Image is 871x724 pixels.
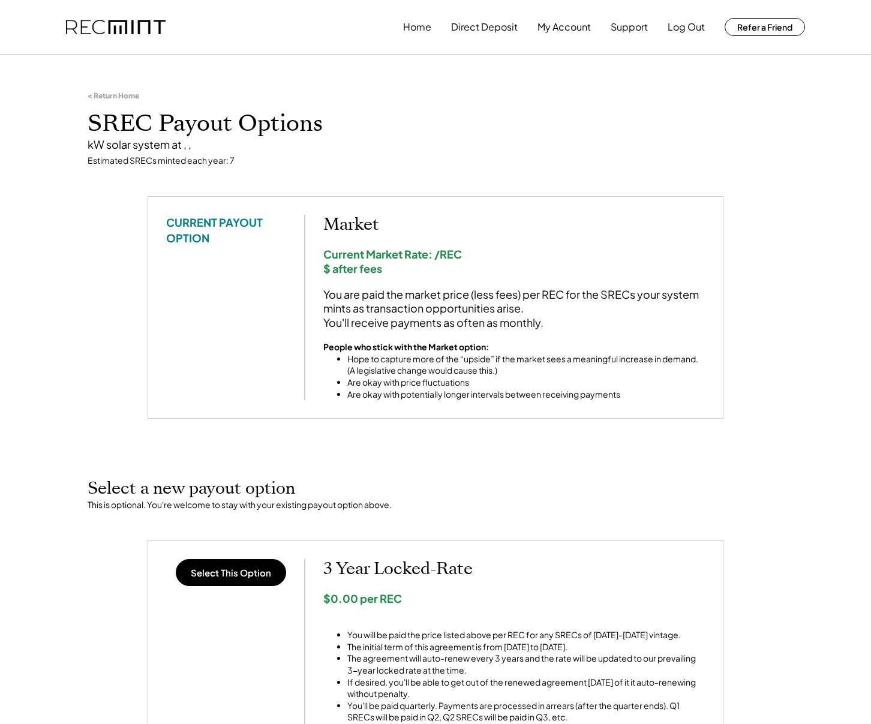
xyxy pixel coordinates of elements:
div: You are paid the market price (less fees) per REC for the SRECs your system mints as transaction ... [323,287,705,329]
li: If desired, you'll be able to get out of the renewed agreement [DATE] of it it auto-renewing with... [347,677,705,700]
h1: SREC Payout Options [88,110,783,138]
li: The initial term of this agreement is from [DATE] to [DATE]. [347,641,705,653]
button: My Account [537,15,591,39]
button: Support [611,15,648,39]
h2: 3 Year Locked-Rate [323,559,705,579]
li: The agreement will auto-renew every 3 years and the rate will be updated to our prevailing 3-year... [347,653,705,676]
div: CURRENT PAYOUT OPTION [166,215,286,245]
button: Home [403,15,431,39]
div: This is optional. You're welcome to stay with your existing payout option above. [88,499,783,511]
div: Estimated SRECs minted each year: 7 [88,155,783,167]
img: recmint-logotype%403x.png [66,20,166,35]
li: Are okay with price fluctuations [347,377,705,389]
div: $0.00 per REC [323,591,705,605]
h2: Market [323,215,705,235]
li: You'll be paid quarterly. Payments are processed in arrears (after the quarter ends). Q1 SRECs wi... [347,700,705,723]
div: kW solar system at , , [88,137,783,151]
div: < Return Home [88,91,139,101]
strong: People who stick with the Market option: [323,341,489,352]
button: Log Out [668,15,705,39]
li: Are okay with potentially longer intervals between receiving payments [347,389,705,401]
div: Current Market Rate: /REC $ after fees [323,247,705,275]
button: Select This Option [176,559,286,586]
button: Refer a Friend [725,18,805,36]
h2: Select a new payout option [88,479,783,499]
button: Direct Deposit [451,15,518,39]
li: Hope to capture more of the “upside” if the market sees a meaningful increase in demand. (A legis... [347,353,705,377]
li: You will be paid the price listed above per REC for any SRECs of [DATE]-[DATE] vintage. [347,629,705,641]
